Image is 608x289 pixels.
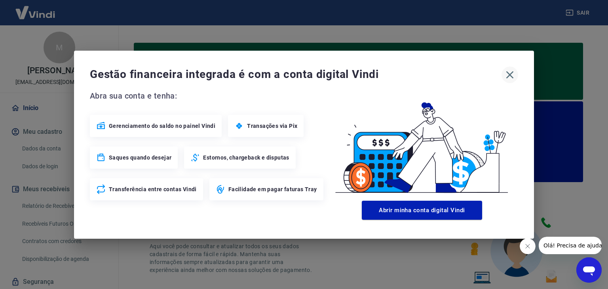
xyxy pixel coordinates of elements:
[109,122,215,130] span: Gerenciamento do saldo no painel Vindi
[362,201,482,220] button: Abrir minha conta digital Vindi
[5,6,66,12] span: Olá! Precisa de ajuda?
[109,185,197,193] span: Transferência entre contas Vindi
[326,89,518,198] img: Good Billing
[576,257,602,283] iframe: Botão para abrir a janela de mensagens
[228,185,317,193] span: Facilidade em pagar faturas Tray
[90,67,502,82] span: Gestão financeira integrada é com a conta digital Vindi
[109,154,171,162] span: Saques quando desejar
[520,238,536,254] iframe: Fechar mensagem
[203,154,289,162] span: Estornos, chargeback e disputas
[539,237,602,254] iframe: Mensagem da empresa
[90,89,326,102] span: Abra sua conta e tenha:
[247,122,297,130] span: Transações via Pix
